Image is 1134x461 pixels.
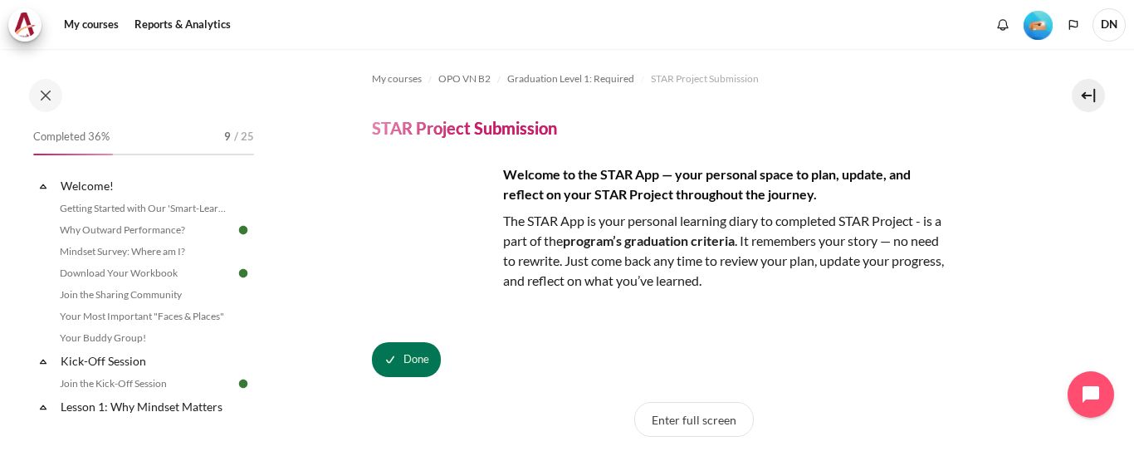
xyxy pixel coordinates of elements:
img: yuki [372,164,496,289]
span: Done [403,351,429,368]
a: Graduation Level 1: Required [507,69,634,89]
div: 36% [33,154,113,155]
a: Welcome! [58,174,236,197]
span: Collapse [35,353,51,370]
span: DN [1092,8,1126,42]
button: STAR Project Submission is marked as done. Press to undo. [372,342,441,377]
button: Enter full screen [634,402,754,437]
h4: Welcome to the STAR App — your personal space to plan, update, and reflect on your STAR Project t... [372,164,953,204]
a: My courses [58,8,125,42]
a: Your Most Important "Faces & Places" [55,307,236,326]
div: Level #2 [1024,9,1053,40]
div: Show notification window with no new notifications [990,12,1015,37]
img: Done [236,376,251,391]
span: Collapse [35,399,51,415]
a: Mindset Survey: Where am I? [55,242,236,262]
img: Done [236,266,251,281]
span: Graduation Level 1: Required [507,71,634,86]
a: Join the Kick-Off Session [55,374,236,394]
img: Level #2 [1024,11,1053,40]
img: Done [236,223,251,238]
h4: STAR Project Submission [372,117,557,139]
span: My courses [372,71,422,86]
a: OPO VN B2 [438,69,491,89]
a: STAR Project Submission [651,69,759,89]
a: Join the Sharing Community [55,285,236,305]
a: Getting Started with Our 'Smart-Learning' Platform [55,199,236,218]
a: Why Outward Performance? [55,220,236,240]
span: Collapse [35,178,51,194]
span: / 25 [234,129,254,145]
strong: program’s graduation criteria [563,233,735,248]
span: OPO VN B2 [438,71,491,86]
a: User menu [1092,8,1126,42]
a: My courses [372,69,422,89]
a: Level #2 [1017,9,1059,40]
a: Architeck Architeck [8,8,50,42]
a: Reports & Analytics [129,8,237,42]
button: Languages [1061,12,1086,37]
img: Architeck [13,12,37,37]
span: 9 [224,129,231,145]
a: Lesson 1: Why Mindset Matters [58,395,236,418]
nav: Navigation bar [372,66,1016,92]
p: The STAR App is your personal learning diary to completed STAR Project - is a part of the . It re... [372,211,953,291]
span: STAR Project Submission [651,71,759,86]
a: Download Your Workbook [55,263,236,283]
a: Kick-Off Session [58,350,236,372]
a: Your Buddy Group! [55,328,236,348]
span: Completed 36% [33,129,110,145]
